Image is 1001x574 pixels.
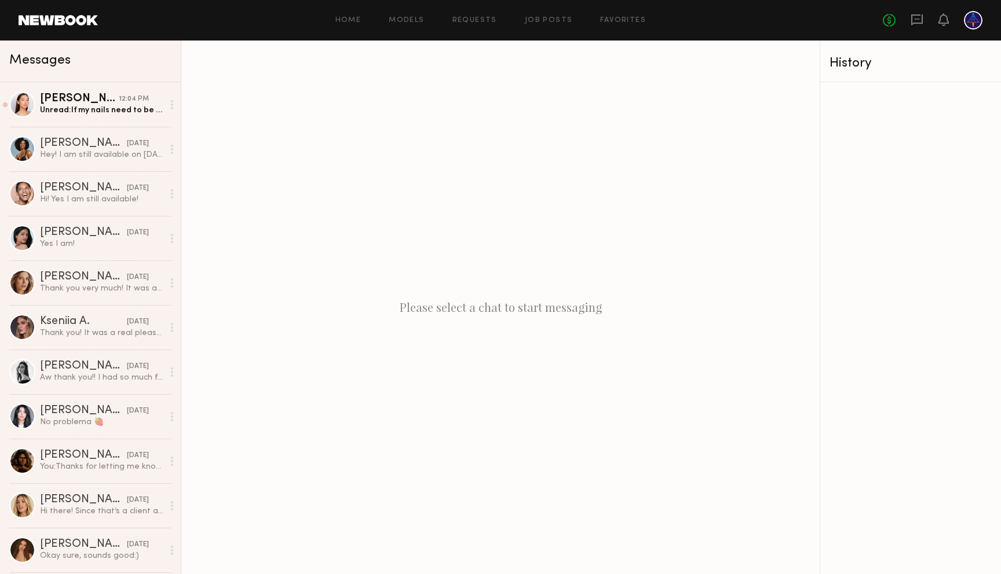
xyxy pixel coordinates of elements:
[127,406,149,417] div: [DATE]
[452,17,497,24] a: Requests
[40,417,163,428] div: No problema 🍓
[40,494,127,506] div: [PERSON_NAME]
[40,506,163,517] div: Hi there! Since that’s a client account link I can’t open it! I believe you can request an option...
[40,372,163,383] div: Aw thank you!! I had so much fun!
[40,539,127,550] div: [PERSON_NAME]
[40,138,127,149] div: [PERSON_NAME]
[335,17,361,24] a: Home
[127,539,149,550] div: [DATE]
[40,550,163,561] div: Okay sure, sounds good:)
[40,360,127,372] div: [PERSON_NAME]
[181,41,820,574] div: Please select a chat to start messaging
[40,194,163,205] div: Hi! Yes I am still available!
[40,182,127,194] div: [PERSON_NAME]
[40,227,127,238] div: [PERSON_NAME]
[40,283,163,294] div: Thank you very much! It was an absolute pleasure to work with you, you guys are amazing! Hope to ...
[40,450,127,461] div: [PERSON_NAME]
[525,17,573,24] a: Job Posts
[127,450,149,461] div: [DATE]
[40,316,127,328] div: Kseniia A.
[127,495,149,506] div: [DATE]
[830,57,992,70] div: History
[127,272,149,283] div: [DATE]
[40,405,127,417] div: [PERSON_NAME]
[40,271,127,283] div: [PERSON_NAME]
[127,361,149,372] div: [DATE]
[389,17,424,24] a: Models
[127,183,149,194] div: [DATE]
[40,328,163,338] div: Thank you! It was a real pleasure working with amazing team, so professional and welcoming. I tru...
[127,227,149,238] div: [DATE]
[40,149,163,160] div: Hey! I am still available on [DATE] Best, Alyssa
[119,94,149,105] div: 12:04 PM
[9,54,71,67] span: Messages
[127,138,149,149] div: [DATE]
[40,105,163,116] div: Unread: If my nails need to be redone before the shoot I will get that done, now that I’m looking...
[127,317,149,328] div: [DATE]
[40,238,163,249] div: Yes I am!
[40,93,119,105] div: [PERSON_NAME]
[600,17,646,24] a: Favorites
[40,461,163,472] div: You: Thanks for letting me know [PERSON_NAME] - that would be over budget for us but will keep it...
